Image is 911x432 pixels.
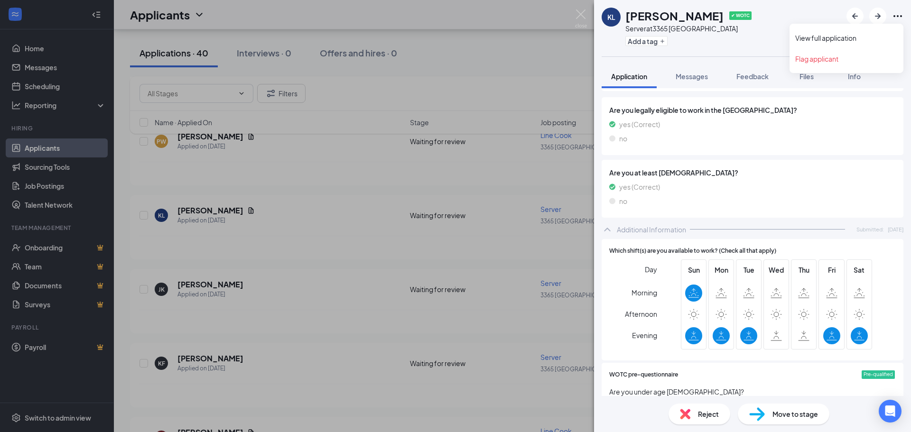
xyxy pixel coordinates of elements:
[799,72,814,81] span: Files
[619,119,660,129] span: yes (Correct)
[611,72,647,81] span: Application
[685,265,702,275] span: Sun
[888,225,903,233] span: [DATE]
[609,247,776,256] span: Which shift(s) are you available to work? (Check all that apply)
[856,225,884,233] span: Submitted:
[660,38,665,44] svg: Plus
[729,11,752,20] span: ✔ WOTC
[864,371,893,378] span: Pre-qualified
[740,265,757,275] span: Tue
[632,284,657,301] span: Morning
[619,196,627,206] span: no
[846,8,864,25] button: ArrowLeftNew
[619,182,660,192] span: yes (Correct)
[823,265,840,275] span: Fri
[879,400,902,423] div: Open Intercom Messenger
[625,36,668,46] button: PlusAdd a tag
[632,327,657,344] span: Evening
[713,265,730,275] span: Mon
[851,265,868,275] span: Sat
[619,133,627,144] span: no
[609,386,896,397] span: Are you under age [DEMOGRAPHIC_DATA]?
[607,12,615,22] div: KL
[849,10,861,22] svg: ArrowLeftNew
[609,167,896,178] span: Are you at least [DEMOGRAPHIC_DATA]?
[645,264,657,275] span: Day
[848,72,861,81] span: Info
[617,225,686,234] div: Additional Information
[602,224,613,235] svg: ChevronUp
[768,265,785,275] span: Wed
[625,24,752,33] div: Server at 3365 [GEOGRAPHIC_DATA]
[872,10,883,22] svg: ArrowRight
[609,105,896,115] span: Are you legally eligible to work in the [GEOGRAPHIC_DATA]?
[625,8,724,24] h1: [PERSON_NAME]
[698,409,719,419] span: Reject
[609,370,678,379] span: WOTC pre-questionnaire
[795,33,898,43] a: View full application
[795,265,812,275] span: Thu
[676,72,708,81] span: Messages
[772,409,818,419] span: Move to stage
[869,8,886,25] button: ArrowRight
[892,10,903,22] svg: Ellipses
[625,305,657,322] span: Afternoon
[736,72,769,81] span: Feedback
